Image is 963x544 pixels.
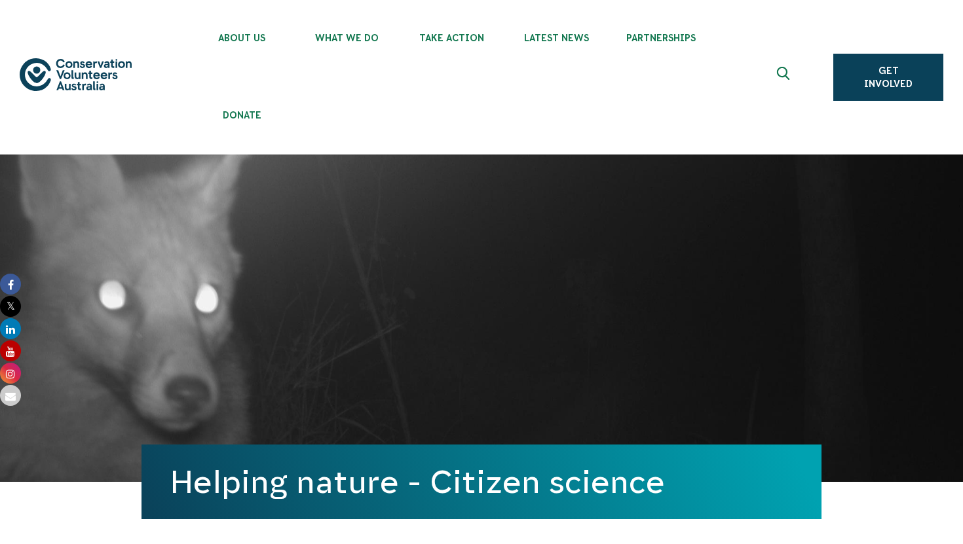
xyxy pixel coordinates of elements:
span: About Us [189,33,294,43]
span: Latest News [504,33,609,43]
span: Partnerships [609,33,713,43]
img: logo.svg [20,58,132,91]
span: Take Action [399,33,504,43]
h1: Helping nature - Citizen science [170,464,793,499]
a: Get Involved [833,54,943,101]
span: Donate [189,110,294,120]
span: What We Do [294,33,399,43]
span: Expand search box [777,67,793,88]
button: Expand search box Close search box [769,62,801,93]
